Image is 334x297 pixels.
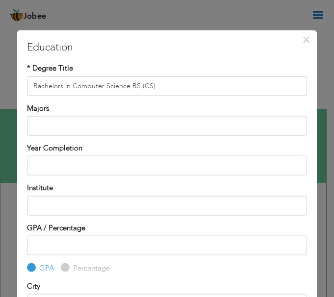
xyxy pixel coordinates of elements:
[27,40,300,55] h3: Education
[27,223,85,233] label: GPA / Percentage
[27,183,53,193] label: Institute
[27,63,73,74] label: * Degree Title
[37,263,54,273] label: GPA
[71,263,110,273] label: Percentage
[302,31,310,49] span: ×
[299,32,314,48] button: Close
[27,143,82,153] label: Year Completion
[27,281,40,291] label: City
[27,103,49,113] label: Majors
